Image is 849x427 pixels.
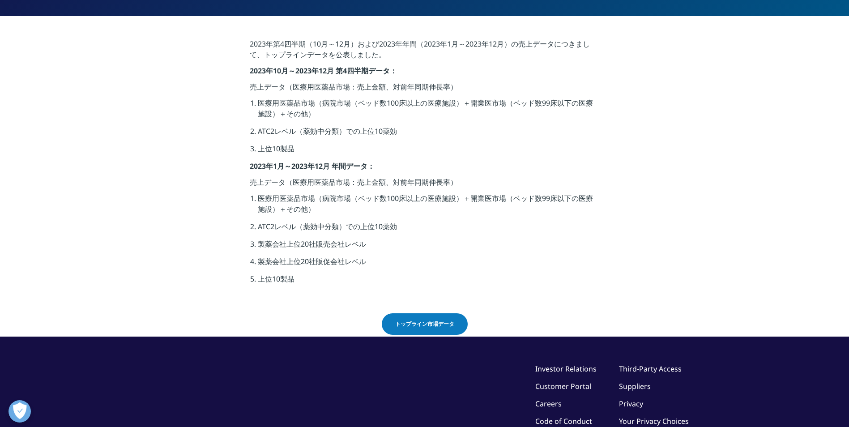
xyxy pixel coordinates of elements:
p: 売上データ（医療用医薬品市場：売上金額、対前年同期伸長率） [250,177,599,193]
a: トップライン市場データ [382,313,468,335]
span: トップライン市場データ [395,320,454,328]
a: Privacy [619,399,643,409]
li: 上位10製品 [258,143,599,161]
li: 医療用医薬品市場（病院市場（ベッド数100床以上の医療施設）＋開業医市場（ベッド数99床以下の医療施設）＋その他） [258,98,599,126]
a: Your Privacy Choices [619,416,689,426]
li: 製薬会社上位20社販売会社レベル [258,239,599,256]
button: 優先設定センターを開く [9,400,31,423]
a: Code of Conduct [535,416,592,426]
p: 2023年第4四半期（10月～12月）および2023年年間（2023年1月～2023年12月）の売上データにつきまして、トップラインデータを公表しました。 [250,38,599,65]
p: 売上データ（医療用医薬品市場：売上金額、対前年同期伸長率） [250,81,599,98]
a: Investor Relations [535,364,597,374]
li: 医療用医薬品市場（病院市場（ベッド数100床以上の医療施設）＋開業医市場（ベッド数99床以下の医療施設）＋その他） [258,193,599,221]
li: 上位10製品 [258,273,599,291]
a: Suppliers [619,381,651,391]
a: Third-Party Access [619,364,682,374]
li: ATC2レベル（薬効中分類）での上位10薬効 [258,221,599,239]
strong: 2023年1月～2023年12月 年間データ： [250,161,375,171]
a: Careers [535,399,562,409]
li: 製薬会社上位20社販促会社レベル [258,256,599,273]
strong: 2023年10月～2023年12月 第4四半期データ： [250,66,397,76]
li: ATC2レベル（薬効中分類）での上位10薬効 [258,126,599,143]
a: Customer Portal [535,381,591,391]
